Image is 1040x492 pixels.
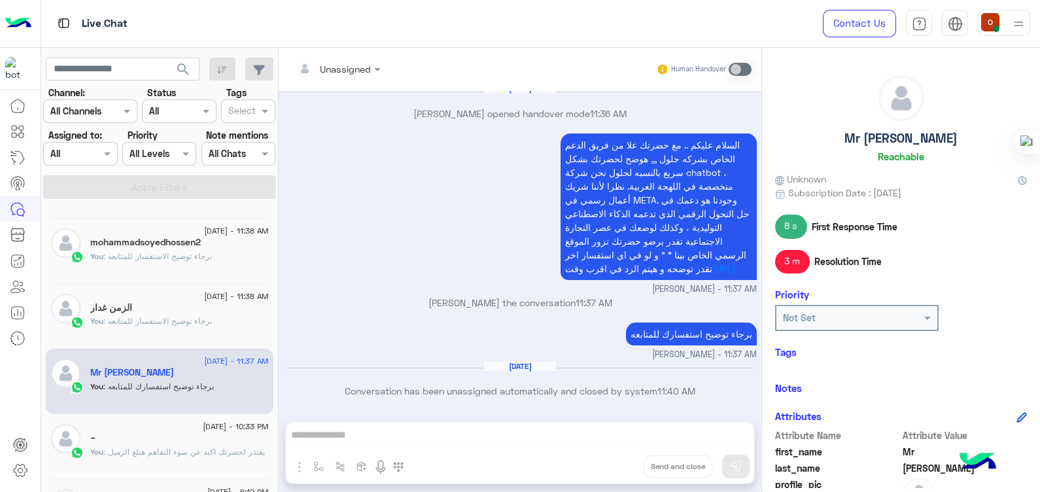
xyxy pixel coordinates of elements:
span: Attribute Name [775,429,900,442]
span: 8 s [775,215,807,238]
span: [DATE] - 11:38 AM [204,290,268,302]
p: [PERSON_NAME] opened handover mode [284,107,757,120]
label: Priority [128,128,158,142]
p: Live Chat [82,15,128,33]
span: برجاء توضبح استفسارك للمتابعه [103,381,214,391]
span: 11:40 AM [657,385,695,396]
span: بعتذر لحضرتك اكيد عن سوء التفاهم هبلغ الزميل [103,447,265,457]
div: Select [226,103,256,120]
span: You [90,316,103,326]
a: [URL] [712,263,736,274]
p: [PERSON_NAME] the conversation [284,296,757,309]
h6: Notes [775,382,802,394]
span: Ammar Yasser [903,461,1028,475]
a: Contact Us [823,10,896,37]
h5: Mr [PERSON_NAME] [844,131,958,146]
span: last_name [775,461,900,475]
img: defaultAdmin.png [51,294,80,323]
button: Apply Filters [43,175,275,199]
img: WhatsApp [71,251,84,264]
span: [DATE] - 11:38 AM [204,225,268,237]
label: Note mentions [206,128,268,142]
img: defaultAdmin.png [879,76,924,120]
small: Human Handover [671,64,726,75]
span: 11:37 AM [576,297,612,308]
p: 26/8/2025, 11:37 AM [626,323,757,345]
span: 11:36 AM [590,108,627,119]
img: WhatsApp [71,446,84,459]
span: 3 m [775,250,810,273]
span: Mr [903,445,1028,459]
span: Attribute Value [903,429,1028,442]
h6: Tags [775,346,1027,358]
img: WhatsApp [71,381,84,394]
img: tab [912,16,927,31]
span: You [90,251,103,261]
img: defaultAdmin.png [51,424,80,453]
img: Logo [5,10,31,37]
h5: Mr Ammar Yasser [90,367,174,378]
span: السلام عليكم .. مع حضرتك علا من فريق الدعم الخاص بشركه حلول ,,, هوضح لحضرتك بشكل سريع بالنسبه لحل... [565,139,750,274]
img: hulul-logo.png [955,440,1001,485]
h6: Reachable [878,150,924,162]
img: profile [1011,16,1027,32]
span: برجاء توضيح الاستفسار للمتابعه [103,251,212,261]
label: Status [147,86,176,99]
img: tab [948,16,963,31]
p: 26/8/2025, 11:37 AM [561,133,757,280]
span: برجاء توضيح الاستفسار للمتابعه [103,316,212,326]
span: [PERSON_NAME] - 11:37 AM [652,283,757,296]
h5: mohammadsoyedhossen2 [90,237,201,248]
span: You [90,381,103,391]
img: defaultAdmin.png [51,359,80,388]
img: 114004088273201 [5,57,29,80]
h6: [DATE] [484,362,556,371]
img: userImage [981,13,999,31]
h5: الزمن غدار [90,302,132,313]
span: Unknown [775,172,826,186]
p: Conversation has been unassigned automatically and closed by system [284,384,757,398]
label: Channel: [48,86,85,99]
span: You [90,447,103,457]
span: Resolution Time [814,255,882,268]
label: Assigned to: [48,128,102,142]
span: [PERSON_NAME] - 11:37 AM [652,349,757,361]
span: search [175,61,191,77]
button: Send and close [644,455,712,478]
h6: Priority [775,289,809,300]
img: WhatsApp [71,316,84,329]
span: First Response Time [812,220,897,234]
span: Subscription Date : [DATE] [788,186,901,200]
span: first_name [775,445,900,459]
a: tab [906,10,932,37]
h5: ~ [90,432,96,444]
span: [DATE] - 11:37 AM [204,355,268,367]
span: [DATE] - 10:33 PM [203,421,268,432]
h6: Attributes [775,410,822,422]
img: tab [56,15,72,31]
label: Tags [226,86,247,99]
button: search [167,58,199,86]
img: defaultAdmin.png [51,228,80,258]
